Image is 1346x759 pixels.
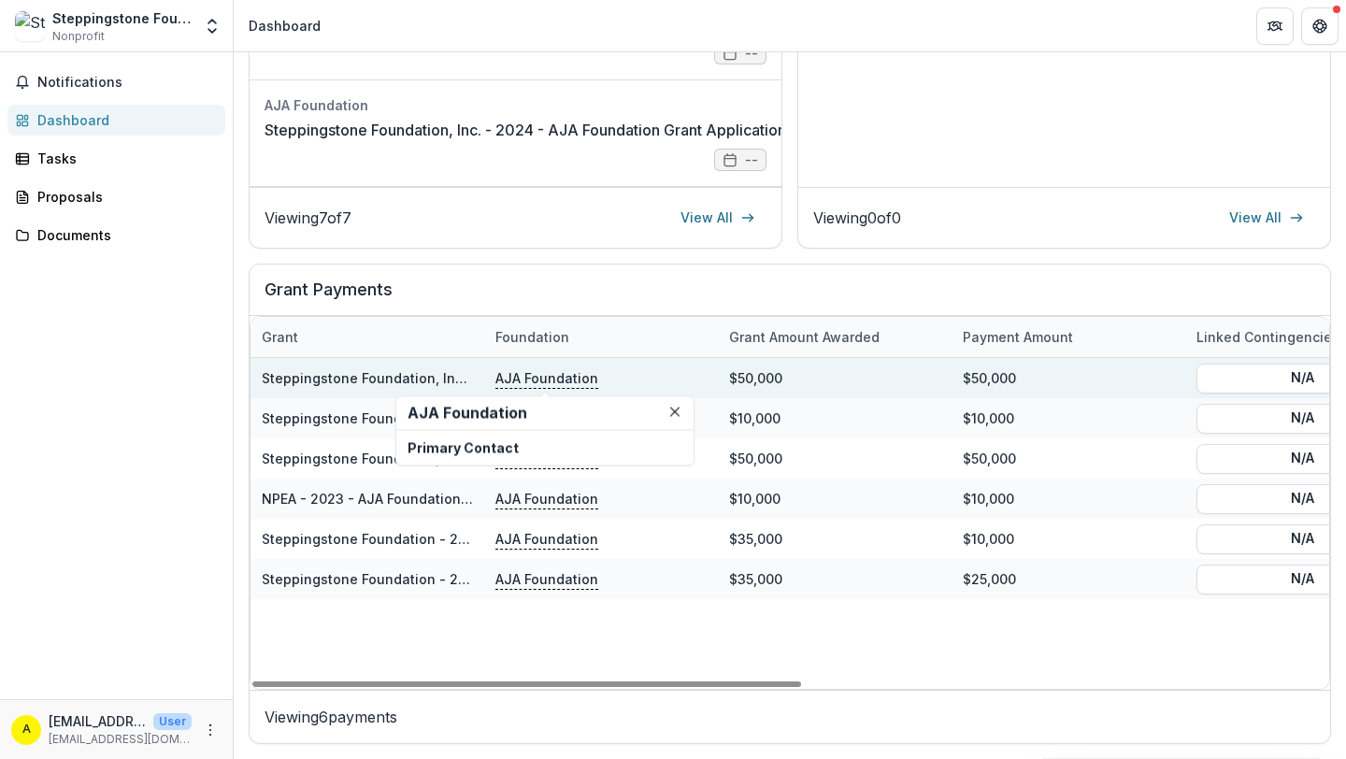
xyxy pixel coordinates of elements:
[495,528,598,549] p: AJA Foundation
[952,317,1185,357] div: Payment Amount
[249,16,321,36] div: Dashboard
[718,317,952,357] div: Grant amount awarded
[251,327,309,347] div: Grant
[718,479,952,519] div: $10,000
[1301,7,1339,45] button: Get Help
[251,317,484,357] div: Grant
[718,559,952,599] div: $35,000
[52,28,105,45] span: Nonprofit
[952,438,1185,479] div: $50,000
[262,410,750,426] a: Steppingstone Foundation, Inc. - 2024 - AJA Foundation Grant Application
[7,143,225,174] a: Tasks
[22,723,31,736] div: advancement@steppingstone.org
[718,327,891,347] div: Grant amount awarded
[664,401,686,423] button: Close
[241,12,328,39] nav: breadcrumb
[718,438,952,479] div: $50,000
[37,225,210,245] div: Documents
[37,187,210,207] div: Proposals
[199,719,222,741] button: More
[495,568,598,589] p: AJA Foundation
[49,731,192,748] p: [EMAIL_ADDRESS][DOMAIN_NAME]
[952,559,1185,599] div: $25,000
[265,706,1315,728] p: Viewing 6 payments
[7,105,225,136] a: Dashboard
[265,279,1315,315] h2: Grant Payments
[718,519,952,559] div: $35,000
[262,370,750,386] a: Steppingstone Foundation, Inc. - 2024 - AJA Foundation Grant Application
[7,220,225,251] a: Documents
[952,479,1185,519] div: $10,000
[7,181,225,212] a: Proposals
[37,110,210,130] div: Dashboard
[1218,203,1315,233] a: View All
[484,317,718,357] div: Foundation
[408,438,682,458] p: Primary Contact
[262,451,749,466] a: Steppingstone Foundation, Inc. - 2023 - AJA Foundation Grant Application
[495,488,598,508] p: AJA Foundation
[484,327,580,347] div: Foundation
[952,358,1185,398] div: $50,000
[199,7,225,45] button: Open entity switcher
[265,119,786,141] a: Steppingstone Foundation, Inc. - 2024 - AJA Foundation Grant Application
[52,8,192,28] div: Steppingstone Foundation, Inc.
[15,11,45,41] img: Steppingstone Foundation, Inc.
[262,491,579,507] a: NPEA - 2023 - AJA Foundation Grant Application
[7,67,225,97] button: Notifications
[37,149,210,168] div: Tasks
[37,75,218,91] span: Notifications
[153,713,192,730] p: User
[952,398,1185,438] div: $10,000
[718,358,952,398] div: $50,000
[495,448,598,468] p: AJA Foundation
[813,207,901,229] p: Viewing 0 of 0
[669,203,766,233] a: View All
[495,367,598,388] p: AJA Foundation
[952,327,1084,347] div: Payment Amount
[408,405,682,422] h2: AJA Foundation
[265,207,351,229] p: Viewing 7 of 7
[1256,7,1294,45] button: Partners
[262,531,483,547] a: Steppingstone Foundation - 2023
[952,519,1185,559] div: $10,000
[262,571,483,587] a: Steppingstone Foundation - 2023
[49,711,146,731] p: [EMAIL_ADDRESS][DOMAIN_NAME]
[718,398,952,438] div: $10,000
